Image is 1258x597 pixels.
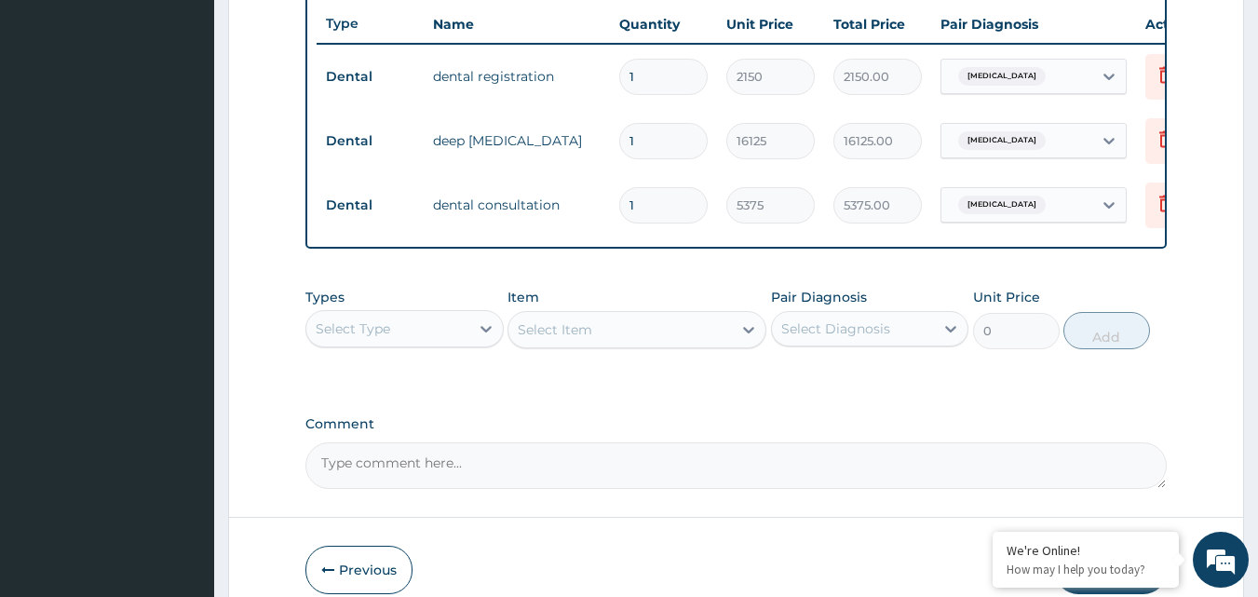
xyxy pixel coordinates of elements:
[1063,312,1150,349] button: Add
[824,6,931,43] th: Total Price
[305,546,413,594] button: Previous
[305,290,345,305] label: Types
[958,131,1046,150] span: [MEDICAL_DATA]
[958,196,1046,214] span: [MEDICAL_DATA]
[316,319,390,338] div: Select Type
[108,180,257,368] span: We're online!
[305,416,1168,432] label: Comment
[1136,6,1229,43] th: Actions
[507,288,539,306] label: Item
[317,7,424,41] th: Type
[424,6,610,43] th: Name
[958,67,1046,86] span: [MEDICAL_DATA]
[424,58,610,95] td: dental registration
[424,186,610,224] td: dental consultation
[317,188,424,223] td: Dental
[717,6,824,43] th: Unit Price
[781,319,890,338] div: Select Diagnosis
[305,9,350,54] div: Minimize live chat window
[317,124,424,158] td: Dental
[771,288,867,306] label: Pair Diagnosis
[1007,542,1165,559] div: We're Online!
[931,6,1136,43] th: Pair Diagnosis
[9,399,355,464] textarea: Type your message and hit 'Enter'
[610,6,717,43] th: Quantity
[317,60,424,94] td: Dental
[97,104,313,129] div: Chat with us now
[973,288,1040,306] label: Unit Price
[424,122,610,159] td: deep [MEDICAL_DATA]
[1007,562,1165,577] p: How may I help you today?
[34,93,75,140] img: d_794563401_company_1708531726252_794563401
